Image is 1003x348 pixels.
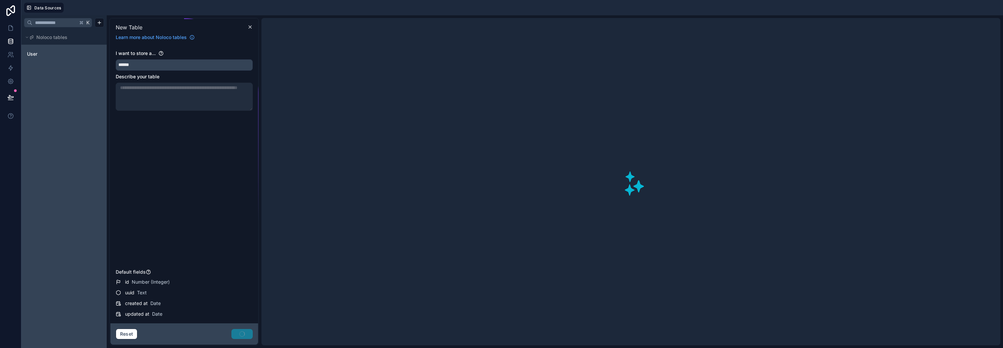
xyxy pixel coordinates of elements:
div: User [24,49,104,59]
img: ai-loading [606,157,656,207]
span: Default fields [116,269,146,275]
span: User [27,51,37,57]
span: uuid [125,289,134,296]
span: updated at [125,311,149,317]
span: Learn more about Noloco tables [116,34,187,41]
span: Data Sources [34,5,61,10]
a: User [27,51,81,57]
span: New Table [116,23,142,31]
span: Date [152,311,162,317]
span: K [86,20,90,25]
span: I want to store a... [116,50,156,56]
button: Noloco tables [24,33,100,42]
span: Noloco tables [36,34,67,41]
span: Number (Integer) [132,279,170,285]
span: created at [125,300,148,307]
button: Reset [116,329,138,339]
span: Describe your table [116,74,159,79]
button: Data Sources [24,3,64,13]
span: Date [150,300,161,307]
span: id [125,279,129,285]
a: Learn more about Noloco tables [113,34,197,41]
span: Text [137,289,147,296]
